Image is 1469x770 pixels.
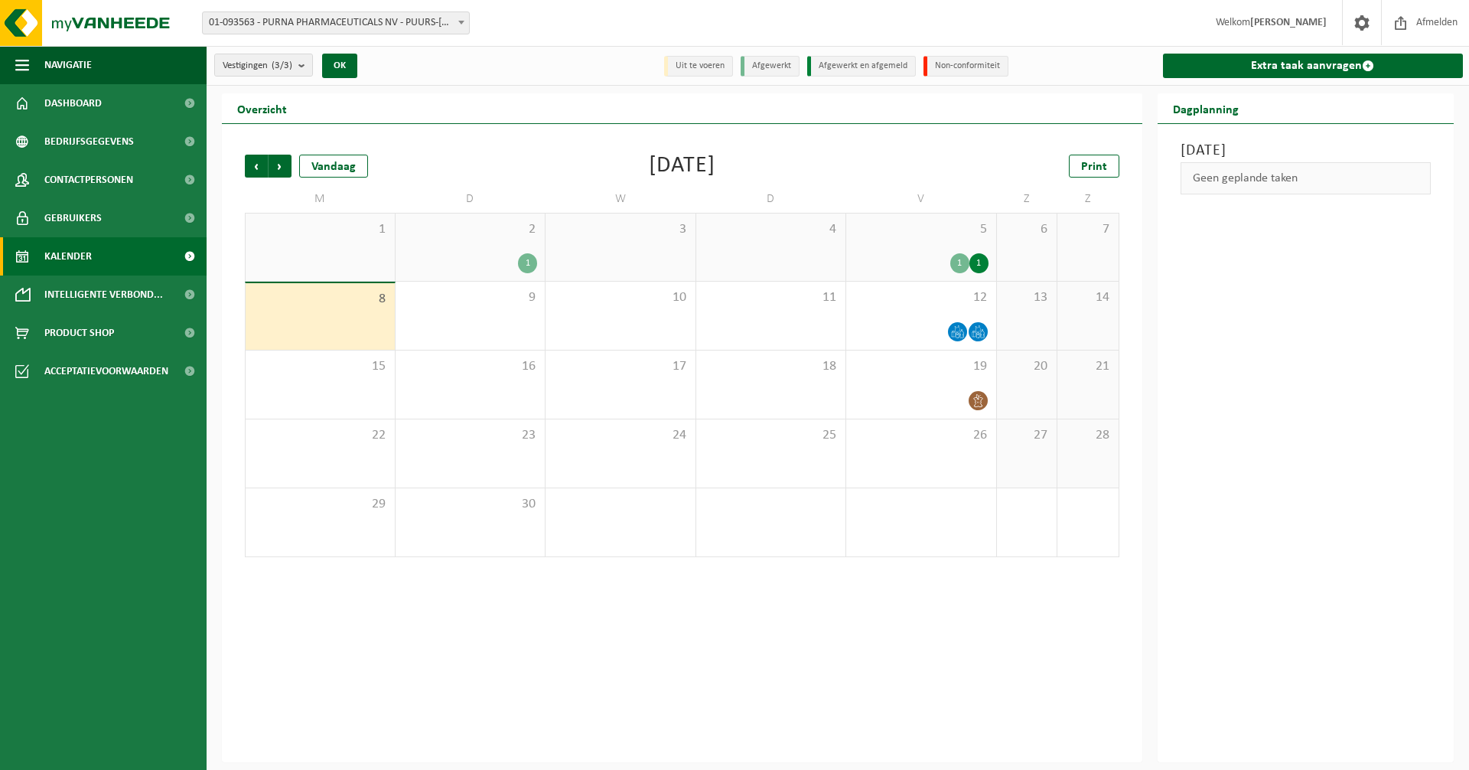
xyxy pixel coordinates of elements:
span: 4 [704,221,839,238]
span: 13 [1005,289,1050,306]
li: Afgewerkt en afgemeld [807,56,916,77]
div: Vandaag [299,155,368,178]
span: 23 [403,427,538,444]
span: 01-093563 - PURNA PHARMACEUTICALS NV - PUURS-SINT-AMANDS [203,12,469,34]
div: 1 [518,253,537,273]
td: W [546,185,696,213]
span: Vorige [245,155,268,178]
span: 2 [403,221,538,238]
span: Gebruikers [44,199,102,237]
span: 16 [403,358,538,375]
li: Afgewerkt [741,56,800,77]
span: Navigatie [44,46,92,84]
count: (3/3) [272,60,292,70]
a: Extra taak aanvragen [1163,54,1464,78]
div: 1 [969,253,989,273]
span: 28 [1065,427,1110,444]
li: Uit te voeren [664,56,733,77]
span: 01-093563 - PURNA PHARMACEUTICALS NV - PUURS-SINT-AMANDS [202,11,470,34]
span: 12 [854,289,989,306]
span: 29 [253,496,387,513]
span: 27 [1005,427,1050,444]
td: V [846,185,997,213]
div: [DATE] [649,155,715,178]
iframe: chat widget [8,736,256,770]
span: 26 [854,427,989,444]
td: D [696,185,847,213]
span: 5 [854,221,989,238]
span: 15 [253,358,387,375]
span: Dashboard [44,84,102,122]
span: 24 [553,427,688,444]
span: Contactpersonen [44,161,133,199]
button: Vestigingen(3/3) [214,54,313,77]
h2: Overzicht [222,93,302,123]
span: 3 [553,221,688,238]
span: 14 [1065,289,1110,306]
li: Non-conformiteit [923,56,1008,77]
a: Print [1069,155,1119,178]
td: D [396,185,546,213]
strong: [PERSON_NAME] [1250,17,1327,28]
span: Kalender [44,237,92,276]
span: Intelligente verbond... [44,276,163,314]
span: 22 [253,427,387,444]
div: 1 [950,253,969,273]
span: 1 [253,221,387,238]
span: 30 [403,496,538,513]
span: Print [1081,161,1107,173]
span: 7 [1065,221,1110,238]
span: 10 [553,289,688,306]
span: 17 [553,358,688,375]
span: 9 [403,289,538,306]
button: OK [322,54,357,78]
span: Bedrijfsgegevens [44,122,134,161]
span: Vestigingen [223,54,292,77]
span: 18 [704,358,839,375]
span: 6 [1005,221,1050,238]
span: 25 [704,427,839,444]
h2: Dagplanning [1158,93,1254,123]
span: Product Shop [44,314,114,352]
span: 11 [704,289,839,306]
td: Z [1057,185,1119,213]
span: 20 [1005,358,1050,375]
span: Acceptatievoorwaarden [44,352,168,390]
span: 21 [1065,358,1110,375]
span: 19 [854,358,989,375]
td: Z [997,185,1058,213]
td: M [245,185,396,213]
span: Volgende [269,155,292,178]
h3: [DATE] [1181,139,1432,162]
span: 8 [253,291,387,308]
div: Geen geplande taken [1181,162,1432,194]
